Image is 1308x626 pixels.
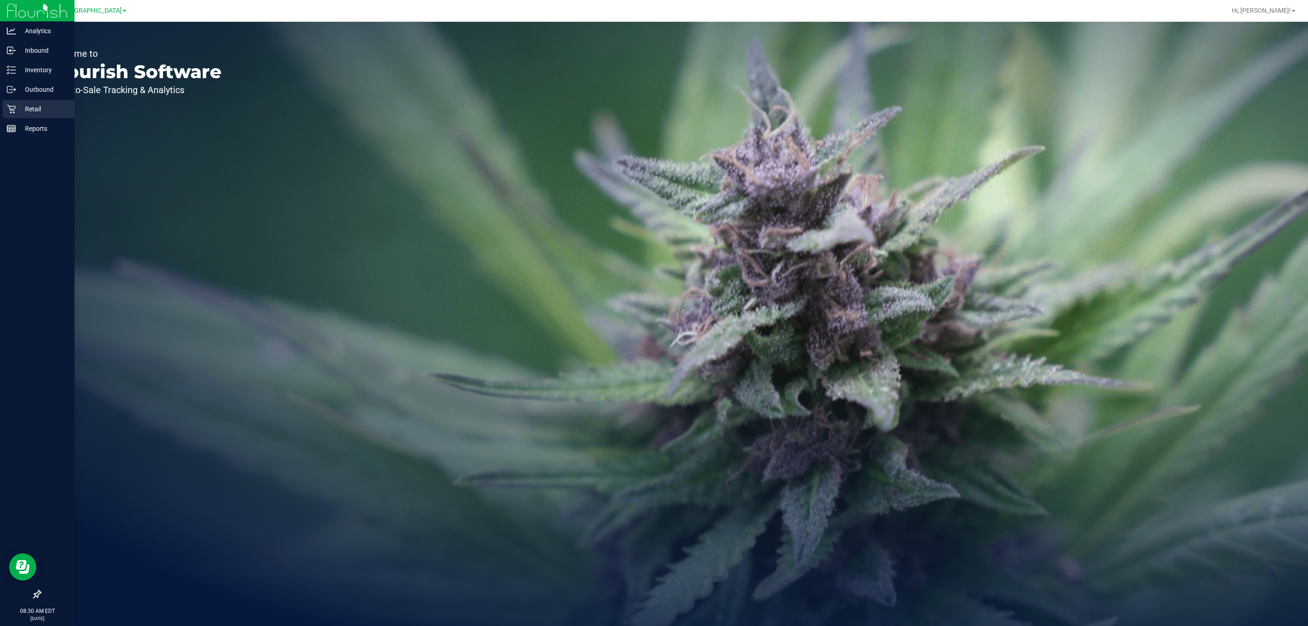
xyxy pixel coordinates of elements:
[49,63,222,81] p: Flourish Software
[4,615,70,622] p: [DATE]
[16,84,70,95] p: Outbound
[7,26,16,35] inline-svg: Analytics
[1232,7,1291,14] span: Hi, [PERSON_NAME]!
[7,65,16,75] inline-svg: Inventory
[7,85,16,94] inline-svg: Outbound
[16,104,70,114] p: Retail
[4,607,70,615] p: 08:30 AM EDT
[16,123,70,134] p: Reports
[16,45,70,56] p: Inbound
[9,553,36,581] iframe: Resource center
[49,85,222,94] p: Seed-to-Sale Tracking & Analytics
[16,65,70,75] p: Inventory
[7,124,16,133] inline-svg: Reports
[16,25,70,36] p: Analytics
[7,46,16,55] inline-svg: Inbound
[7,104,16,114] inline-svg: Retail
[49,49,222,58] p: Welcome to
[59,7,122,15] span: [GEOGRAPHIC_DATA]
